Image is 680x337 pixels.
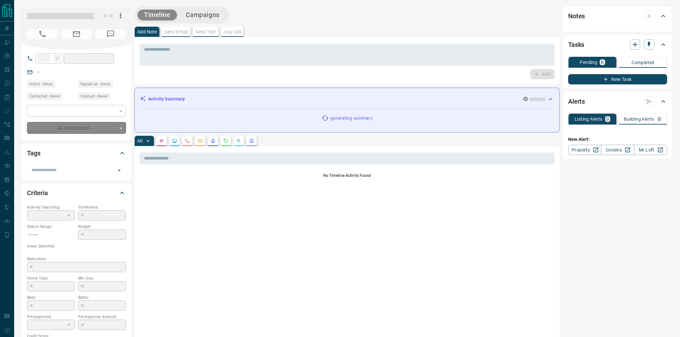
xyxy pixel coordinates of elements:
[27,224,75,229] p: Search Range:
[568,136,667,143] p: New Alert:
[78,275,126,281] p: Min Size:
[80,93,108,99] span: Claimed - Never
[78,295,126,300] p: Baths:
[138,10,177,20] button: Timeline
[568,145,601,155] a: Property
[137,30,157,34] p: Add Note
[95,29,126,39] span: No Number
[159,138,164,143] svg: Notes
[624,117,654,121] p: Building Alerts
[601,145,634,155] a: Condos
[236,138,241,143] svg: Opportunities
[223,138,228,143] svg: Requests
[27,188,48,198] h2: Criteria
[137,139,142,143] p: All
[148,96,185,102] p: Activity Summary
[249,138,254,143] svg: Agent Actions
[580,60,597,65] p: Pending
[139,173,555,178] p: No Timeline Activity Found
[634,145,667,155] a: Mr.Loft
[61,29,92,39] span: No Email
[185,138,190,143] svg: Calls
[27,29,58,39] span: No Number
[27,148,40,158] h2: Tags
[27,229,75,240] p: -- - --
[179,10,226,20] button: Campaigns
[27,145,126,161] div: Tags
[606,117,609,121] p: 0
[80,81,111,87] span: Signed up - Never
[37,69,40,74] a: --
[568,8,667,24] div: Notes
[568,96,585,107] h2: Alerts
[658,117,661,121] p: 0
[78,204,126,210] p: Timeframe:
[27,295,75,300] p: Beds:
[330,115,372,122] p: generating summary
[27,122,126,134] div: Do Not Contact
[29,93,60,99] span: Contacted - Never
[575,117,603,121] p: Listing Alerts
[27,243,126,249] p: Areas Searched:
[115,166,124,175] button: Open
[27,314,75,320] p: Pre-Approved:
[27,185,126,201] div: Criteria
[568,94,667,109] div: Alerts
[29,81,53,87] span: Active - Never
[172,138,177,143] svg: Lead Browsing Activity
[631,60,654,65] p: Completed
[78,224,126,229] p: Budget:
[140,93,554,105] div: Activity Summary
[601,60,604,65] p: 0
[27,204,75,210] p: Actively Searching:
[198,138,203,143] svg: Emails
[78,314,126,320] p: Pre-Approval Amount:
[568,11,585,21] h2: Notes
[568,37,667,52] div: Tasks
[568,74,667,84] button: New Task
[210,138,216,143] svg: Listing Alerts
[568,39,584,50] h2: Tasks
[27,256,126,262] p: Motivation:
[27,275,75,281] p: Home Type:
